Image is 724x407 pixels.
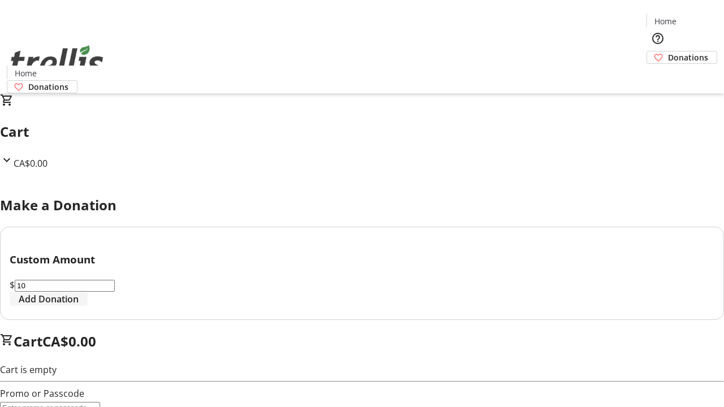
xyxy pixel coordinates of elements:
[647,64,669,86] button: Cart
[7,67,44,79] a: Home
[28,81,68,93] span: Donations
[15,67,37,79] span: Home
[42,332,96,350] span: CA$0.00
[10,292,88,306] button: Add Donation
[7,33,107,89] img: Orient E2E Organization xL2k3T5cPu's Logo
[19,292,79,306] span: Add Donation
[647,15,683,27] a: Home
[10,279,15,291] span: $
[647,51,717,64] a: Donations
[668,51,708,63] span: Donations
[654,15,676,27] span: Home
[14,157,48,170] span: CA$0.00
[7,80,77,93] a: Donations
[15,280,115,292] input: Donation Amount
[647,27,669,50] button: Help
[10,252,714,267] h3: Custom Amount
